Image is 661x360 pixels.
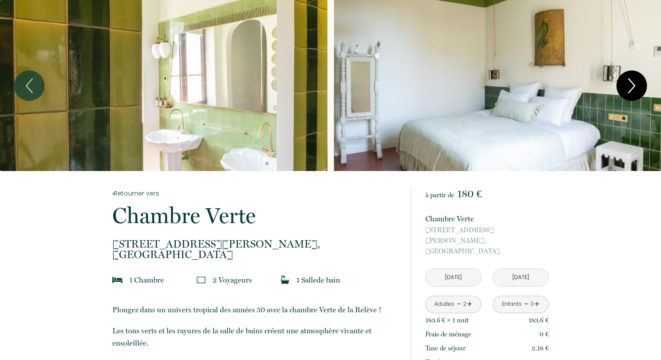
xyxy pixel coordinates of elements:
div: 2 [462,300,466,308]
p: Chambre Verte [112,205,399,227]
a: + [467,297,472,311]
button: Previous [14,70,45,101]
p: 183.6 € × 1 nuit [425,315,469,325]
p: Chambre Verte [425,213,549,225]
p: 1 Salle de bain [296,274,340,286]
p: Taxe de séjour [425,343,466,353]
img: guests [197,276,205,284]
p: 0 € [539,329,549,339]
p: 2.18 € [532,343,549,353]
div: 0 [530,300,534,308]
input: Départ [493,269,548,286]
a: - [524,297,529,311]
a: + [534,297,539,311]
div: Adultes [435,300,454,308]
p: Plongez dans un univers tropical des années 50 avec la chambre Verte de la Relève ! [112,304,399,316]
span: [STREET_ADDRESS][PERSON_NAME], [425,225,549,246]
span: 180 € [457,188,482,200]
span: s [249,276,252,284]
span: [STREET_ADDRESS][PERSON_NAME], [112,239,399,249]
a: - [457,297,462,311]
button: Next [616,70,647,101]
p: Frais de ménage [425,329,471,339]
p: 1 Chambre [129,274,164,286]
span: à partir de [425,191,454,199]
div: Enfants [502,300,522,308]
p: 183.6 € [529,315,549,325]
p: Les tons verts et les rayures de la salle de bains créent une atmosphère vivante et ensoleillée. [112,325,399,349]
a: Retourner vers [112,189,399,198]
p: 2 Voyageur [212,274,252,286]
input: Arrivée [426,269,481,286]
p: [GEOGRAPHIC_DATA] [112,239,399,260]
p: [GEOGRAPHIC_DATA] [425,225,549,256]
